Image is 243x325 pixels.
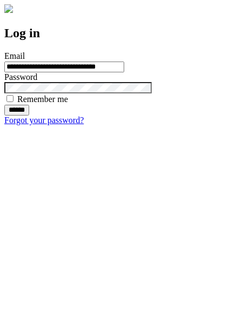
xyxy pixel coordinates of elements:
[4,51,25,60] label: Email
[4,26,239,40] h2: Log in
[17,94,68,104] label: Remember me
[4,116,84,125] a: Forgot your password?
[4,4,13,13] img: logo-4e3dc11c47720685a147b03b5a06dd966a58ff35d612b21f08c02c0306f2b779.png
[4,72,37,82] label: Password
